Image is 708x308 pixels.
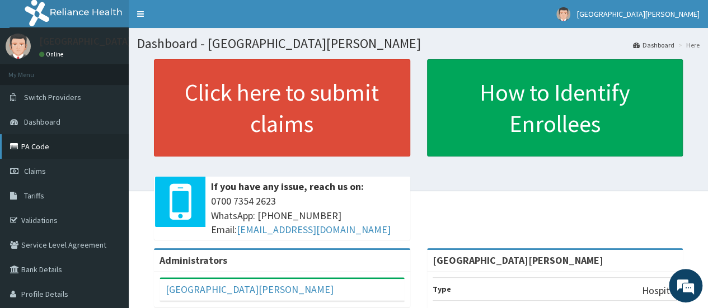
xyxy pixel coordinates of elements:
a: Dashboard [633,40,674,50]
a: Online [39,50,66,58]
strong: [GEOGRAPHIC_DATA][PERSON_NAME] [433,254,603,267]
a: [GEOGRAPHIC_DATA][PERSON_NAME] [166,283,334,296]
a: [EMAIL_ADDRESS][DOMAIN_NAME] [237,223,391,236]
h1: Dashboard - [GEOGRAPHIC_DATA][PERSON_NAME] [137,36,700,51]
span: Claims [24,166,46,176]
span: 0700 7354 2623 WhatsApp: [PHONE_NUMBER] Email: [211,194,405,237]
img: User Image [6,34,31,59]
p: [GEOGRAPHIC_DATA][PERSON_NAME] [39,36,205,46]
b: Administrators [160,254,227,267]
span: Dashboard [24,117,60,127]
a: How to Identify Enrollees [427,59,683,157]
b: If you have any issue, reach us on: [211,180,364,193]
li: Here [676,40,700,50]
span: Switch Providers [24,92,81,102]
b: Type [433,284,451,294]
span: Tariffs [24,191,44,201]
img: User Image [556,7,570,21]
a: Click here to submit claims [154,59,410,157]
span: [GEOGRAPHIC_DATA][PERSON_NAME] [577,9,700,19]
p: Hospital [642,283,677,298]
